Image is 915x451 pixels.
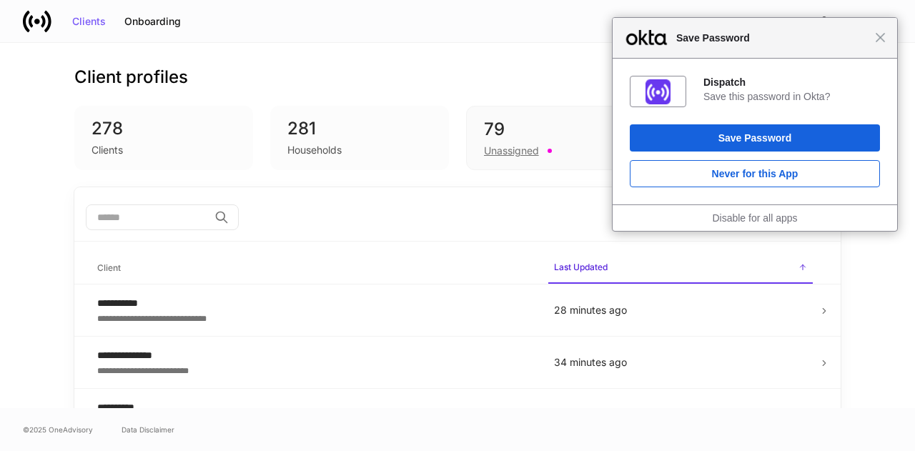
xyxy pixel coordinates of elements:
[703,76,880,89] div: Dispatch
[630,124,880,152] button: Save Password
[554,303,807,317] p: 28 minutes ago
[72,16,106,26] div: Clients
[91,117,236,140] div: 278
[97,261,121,274] h6: Client
[630,160,880,187] button: Never for this App
[91,143,123,157] div: Clients
[466,106,645,170] div: 79Unassigned
[875,32,886,43] span: Close
[554,407,807,422] p: 52 minutes ago
[712,212,797,224] a: Disable for all apps
[287,117,432,140] div: 281
[554,355,807,370] p: 34 minutes ago
[548,253,813,284] span: Last Updated
[646,79,671,104] img: AAAABklEQVQDAMWBnzTAa2aNAAAAAElFTkSuQmCC
[23,424,93,435] span: © 2025 OneAdvisory
[703,90,880,103] div: Save this password in Okta?
[124,16,181,26] div: Onboarding
[484,118,627,141] div: 79
[63,10,115,33] button: Clients
[74,66,188,89] h3: Client profiles
[287,143,342,157] div: Households
[115,10,190,33] button: Onboarding
[554,260,608,274] h6: Last Updated
[91,254,537,283] span: Client
[122,424,174,435] a: Data Disclaimer
[669,29,875,46] span: Save Password
[484,144,539,158] div: Unassigned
